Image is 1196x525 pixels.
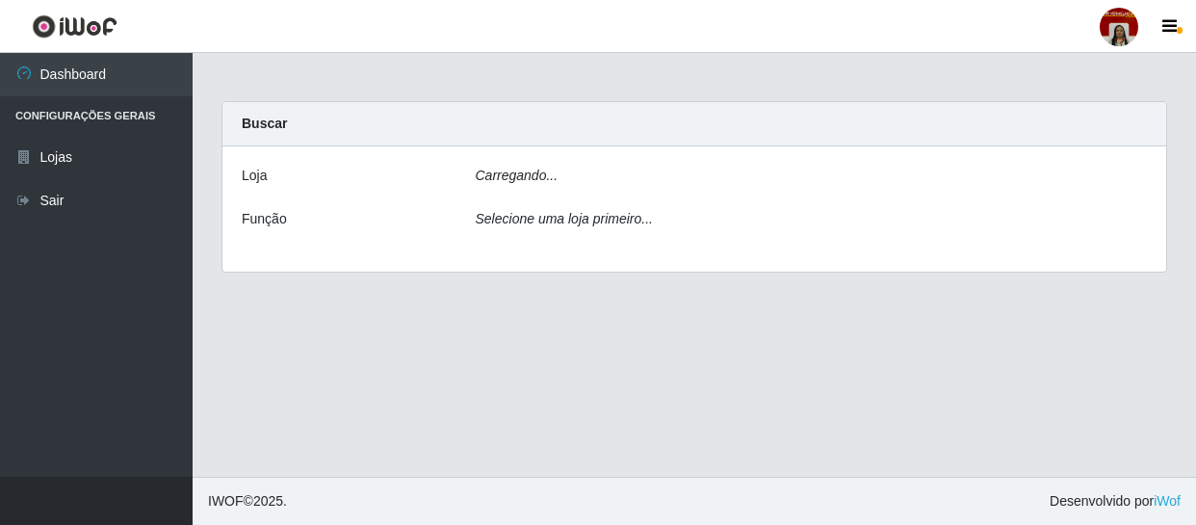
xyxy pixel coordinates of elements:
[1050,491,1181,512] span: Desenvolvido por
[242,209,287,229] label: Função
[208,493,244,509] span: IWOF
[242,166,267,186] label: Loja
[476,168,559,183] i: Carregando...
[1154,493,1181,509] a: iWof
[242,116,287,131] strong: Buscar
[476,211,653,226] i: Selecione uma loja primeiro...
[208,491,287,512] span: © 2025 .
[32,14,117,39] img: CoreUI Logo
